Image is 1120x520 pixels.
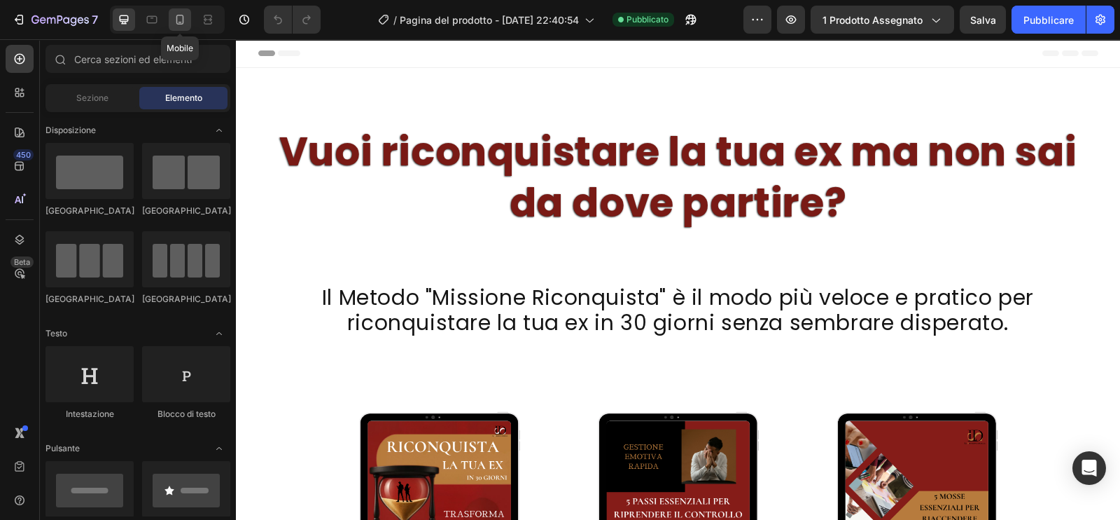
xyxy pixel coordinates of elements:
[45,443,80,453] font: Pulsante
[142,205,231,216] font: [GEOGRAPHIC_DATA]
[1011,6,1086,34] button: Pubblicare
[16,150,31,160] font: 450
[157,409,216,419] font: Blocco di testo
[264,6,321,34] div: Annulla/Ripristina
[822,14,923,26] font: 1 prodotto assegnato
[400,14,579,26] font: Pagina del prodotto - [DATE] 22:40:54
[142,294,231,304] font: [GEOGRAPHIC_DATA]
[626,14,668,25] font: Pubblicato
[45,125,96,135] font: Disposizione
[6,6,104,34] button: 7
[92,13,98,27] font: 7
[45,328,67,338] font: Testo
[393,14,397,26] font: /
[45,205,134,216] font: [GEOGRAPHIC_DATA]
[208,322,230,345] span: Apri e chiudi
[66,409,114,419] font: Intestazione
[208,119,230,142] span: Apri e chiudi
[165,93,202,103] font: Elemento
[960,6,1006,34] button: Salva
[14,257,30,267] font: Beta
[970,14,996,26] font: Salva
[236,39,1120,520] iframe: Area di progettazione
[45,294,134,304] font: [GEOGRAPHIC_DATA]
[45,45,230,73] input: Cerca sezioni ed elementi
[208,437,230,460] span: Apri e chiudi
[76,93,108,103] font: Sezione
[811,6,954,34] button: 1 prodotto assegnato
[1072,451,1106,485] div: Apri Intercom Messenger
[1023,14,1074,26] font: Pubblicare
